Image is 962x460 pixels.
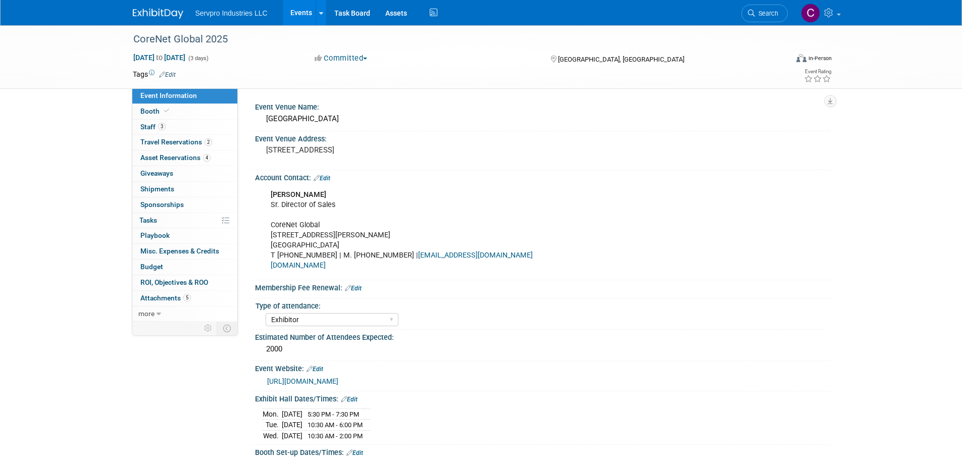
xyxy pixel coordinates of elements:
div: Event Website: [255,361,830,374]
a: Booth [132,104,237,119]
div: 2000 [263,341,822,357]
div: Event Venue Address: [255,131,830,144]
span: Sponsorships [140,200,184,209]
img: Format-Inperson.png [796,54,806,62]
div: Sr. Director of Sales CoreNet Global [STREET_ADDRESS][PERSON_NAME] [GEOGRAPHIC_DATA] T [PHONE_NUM... [264,185,719,276]
span: more [138,310,155,318]
span: 5 [183,294,191,301]
a: Sponsorships [132,197,237,213]
a: Playbook [132,228,237,243]
img: Chris Chassagneux [801,4,820,23]
a: Misc. Expenses & Credits [132,244,237,259]
a: more [132,306,237,322]
img: ExhibitDay [133,9,183,19]
a: Edit [345,285,362,292]
span: Servpro Industries LLC [195,9,268,17]
span: Travel Reservations [140,138,212,146]
span: Staff [140,123,166,131]
div: Event Rating [804,69,831,74]
span: 5:30 PM - 7:30 PM [308,411,359,418]
a: Search [741,5,788,22]
pre: [STREET_ADDRESS] [266,145,483,155]
a: Asset Reservations4 [132,150,237,166]
span: ROI, Objectives & ROO [140,278,208,286]
span: Giveaways [140,169,173,177]
span: Event Information [140,91,197,99]
a: ROI, Objectives & ROO [132,275,237,290]
a: Travel Reservations2 [132,135,237,150]
b: [PERSON_NAME] [271,190,326,199]
a: Edit [159,71,176,78]
div: Event Venue Name: [255,99,830,112]
span: (3 days) [187,55,209,62]
td: Tue. [263,420,282,431]
span: Booth [140,107,171,115]
div: Event Format [728,53,832,68]
span: Shipments [140,185,174,193]
a: [EMAIL_ADDRESS][DOMAIN_NAME] [418,251,533,260]
span: 10:30 AM - 6:00 PM [308,421,363,429]
span: Budget [140,263,163,271]
div: Type of attendance: [256,298,825,311]
a: [URL][DOMAIN_NAME] [267,377,338,385]
a: Attachments5 [132,291,237,306]
span: [GEOGRAPHIC_DATA], [GEOGRAPHIC_DATA] [558,56,684,63]
span: Playbook [140,231,170,239]
a: Edit [314,175,330,182]
button: Committed [311,53,371,64]
div: [GEOGRAPHIC_DATA] [263,111,822,127]
td: Mon. [263,408,282,420]
td: [DATE] [282,420,302,431]
div: Exhibit Hall Dates/Times: [255,391,830,404]
span: Asset Reservations [140,154,211,162]
span: 2 [205,138,212,146]
i: Booth reservation complete [164,108,169,114]
div: Booth Set-up Dates/Times: [255,445,830,458]
a: [DOMAIN_NAME] [271,261,326,270]
span: [DATE] [DATE] [133,53,186,62]
a: Giveaways [132,166,237,181]
span: Misc. Expenses & Credits [140,247,219,255]
td: Toggle Event Tabs [217,322,237,335]
a: Edit [341,396,358,403]
a: Edit [307,366,323,373]
a: Tasks [132,213,237,228]
td: Personalize Event Tab Strip [199,322,217,335]
span: 4 [203,154,211,162]
span: Attachments [140,294,191,302]
span: Search [755,10,778,17]
td: [DATE] [282,430,302,441]
a: Shipments [132,182,237,197]
div: Membership Fee Renewal: [255,280,830,293]
a: Event Information [132,88,237,104]
div: Estimated Number of Attendees Expected: [255,330,830,342]
div: Account Contact: [255,170,830,183]
td: Tags [133,69,176,79]
td: [DATE] [282,408,302,420]
a: Edit [346,449,363,456]
span: 3 [158,123,166,130]
span: 10:30 AM - 2:00 PM [308,432,363,440]
span: Tasks [139,216,157,224]
span: to [155,54,164,62]
a: Budget [132,260,237,275]
div: CoreNet Global 2025 [130,30,773,48]
div: In-Person [808,55,832,62]
td: Wed. [263,430,282,441]
a: Staff3 [132,120,237,135]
